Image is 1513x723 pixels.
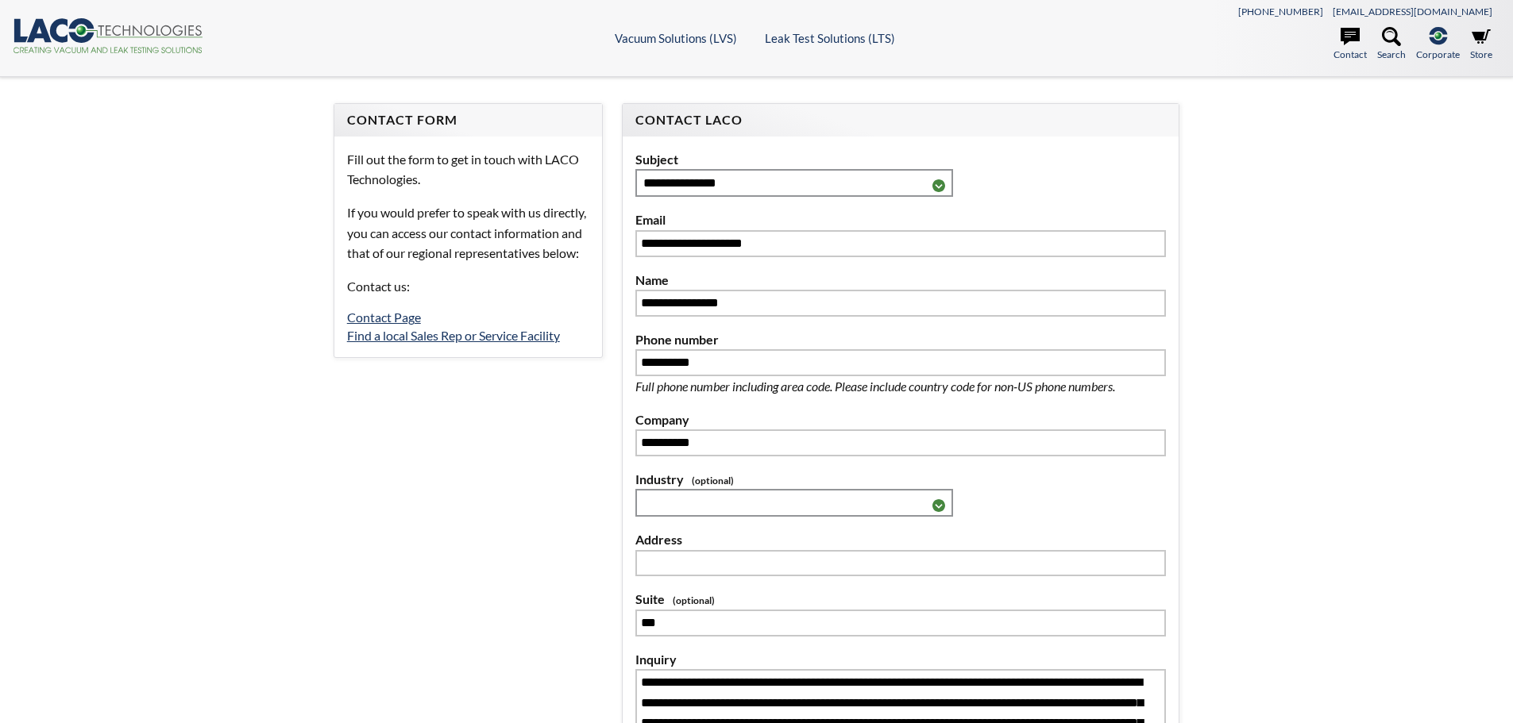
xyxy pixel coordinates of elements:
[635,649,1166,670] label: Inquiry
[1470,27,1492,62] a: Store
[1333,6,1492,17] a: [EMAIL_ADDRESS][DOMAIN_NAME]
[765,31,895,45] a: Leak Test Solutions (LTS)
[635,469,1166,490] label: Industry
[1377,27,1406,62] a: Search
[635,270,1166,290] label: Name
[347,202,589,263] p: If you would prefer to speak with us directly, you can access our contact information and that of...
[635,112,1166,129] h4: Contact LACO
[1416,47,1460,62] span: Corporate
[615,31,737,45] a: Vacuum Solutions (LVS)
[635,410,1166,430] label: Company
[347,276,589,297] p: Contact us:
[347,328,560,343] a: Find a local Sales Rep or Service Facility
[347,112,589,129] h4: Contact Form
[347,310,421,325] a: Contact Page
[347,149,589,190] p: Fill out the form to get in touch with LACO Technologies.
[635,329,1166,350] label: Phone number
[635,210,1166,230] label: Email
[635,589,1166,610] label: Suite
[1238,6,1323,17] a: [PHONE_NUMBER]
[635,529,1166,550] label: Address
[1334,27,1367,62] a: Contact
[635,149,1166,170] label: Subject
[635,376,1166,397] p: Full phone number including area code. Please include country code for non-US phone numbers.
